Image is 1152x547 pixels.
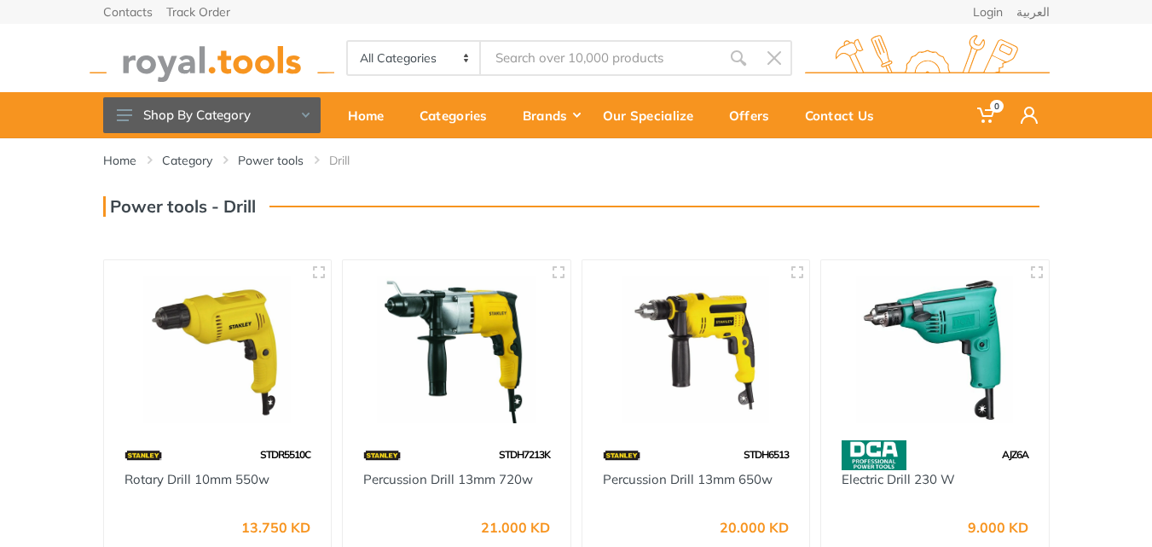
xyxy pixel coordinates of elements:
[124,471,269,487] a: Rotary Drill 10mm 550w
[260,448,310,461] span: STDR5510C
[603,440,640,470] img: 15.webp
[103,196,256,217] h3: Power tools - Drill
[591,97,717,133] div: Our Specialize
[744,448,789,461] span: STDH6513
[499,448,550,461] span: STDH7213K
[481,521,550,534] div: 21.000 KD
[1002,448,1028,461] span: AJZ6A
[591,92,717,138] a: Our Specialize
[103,152,1050,169] nav: breadcrumb
[162,152,212,169] a: Category
[973,6,1003,18] a: Login
[717,92,793,138] a: Offers
[408,97,511,133] div: Categories
[336,92,408,138] a: Home
[793,97,898,133] div: Contact Us
[842,471,955,487] a: Electric Drill 230 W
[329,152,375,169] li: Drill
[358,276,555,423] img: Royal Tools - Percussion Drill 13mm 720w
[124,440,162,470] img: 15.webp
[837,276,1033,423] img: Royal Tools - Electric Drill 230 W
[511,97,591,133] div: Brands
[363,471,533,487] a: Percussion Drill 13mm 720w
[481,40,720,76] input: Site search
[103,6,153,18] a: Contacts
[408,92,511,138] a: Categories
[241,521,310,534] div: 13.750 KD
[238,152,304,169] a: Power tools
[348,42,482,74] select: Category
[968,521,1028,534] div: 9.000 KD
[842,440,906,470] img: 58.webp
[793,92,898,138] a: Contact Us
[166,6,230,18] a: Track Order
[363,440,401,470] img: 15.webp
[965,92,1009,138] a: 0
[720,521,789,534] div: 20.000 KD
[805,35,1050,82] img: royal.tools Logo
[103,152,136,169] a: Home
[990,100,1004,113] span: 0
[119,276,316,423] img: Royal Tools - Rotary Drill 10mm 550w
[1016,6,1050,18] a: العربية
[90,35,334,82] img: royal.tools Logo
[103,97,321,133] button: Shop By Category
[336,97,408,133] div: Home
[598,276,795,423] img: Royal Tools - Percussion Drill 13mm 650w
[717,97,793,133] div: Offers
[603,471,773,487] a: Percussion Drill 13mm 650w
